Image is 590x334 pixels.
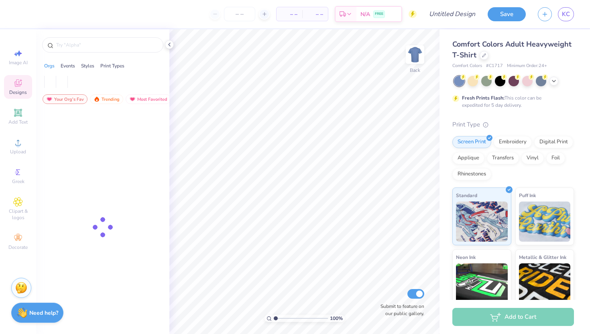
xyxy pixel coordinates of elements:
[8,119,28,125] span: Add Text
[43,94,87,104] div: Your Org's Fav
[4,208,32,221] span: Clipart & logos
[330,315,343,322] span: 100 %
[376,303,424,317] label: Submit to feature on our public gallery.
[452,39,572,60] span: Comfort Colors Adult Heavyweight T-Shirt
[224,7,255,21] input: – –
[94,96,100,102] img: trending.gif
[494,136,532,148] div: Embroidery
[558,7,574,21] a: KC
[281,10,297,18] span: – –
[8,244,28,250] span: Decorate
[307,10,323,18] span: – –
[126,94,171,104] div: Most Favorited
[44,62,55,69] div: Orgs
[519,191,536,200] span: Puff Ink
[519,253,566,261] span: Metallic & Glitter Ink
[487,152,519,164] div: Transfers
[507,63,547,69] span: Minimum Order: 24 +
[46,96,53,102] img: most_fav.gif
[456,263,508,303] img: Neon Ink
[61,62,75,69] div: Events
[55,41,158,49] input: Try "Alpha"
[452,120,574,129] div: Print Type
[452,168,491,180] div: Rhinestones
[423,6,482,22] input: Untitled Design
[90,94,123,104] div: Trending
[360,10,370,18] span: N/A
[407,47,423,63] img: Back
[519,202,571,242] img: Puff Ink
[12,178,24,185] span: Greek
[521,152,544,164] div: Vinyl
[462,95,505,101] strong: Fresh Prints Flash:
[456,191,477,200] span: Standard
[456,202,508,242] img: Standard
[9,59,28,66] span: Image AI
[519,263,571,303] img: Metallic & Glitter Ink
[100,62,124,69] div: Print Types
[462,94,561,109] div: This color can be expedited for 5 day delivery.
[486,63,503,69] span: # C1717
[410,67,420,74] div: Back
[375,11,383,17] span: FREE
[456,253,476,261] span: Neon Ink
[9,89,27,96] span: Designs
[534,136,573,148] div: Digital Print
[488,7,526,21] button: Save
[562,10,570,19] span: KC
[29,309,58,317] strong: Need help?
[452,136,491,148] div: Screen Print
[81,62,94,69] div: Styles
[452,152,484,164] div: Applique
[129,96,136,102] img: most_fav.gif
[10,149,26,155] span: Upload
[452,63,482,69] span: Comfort Colors
[546,152,565,164] div: Foil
